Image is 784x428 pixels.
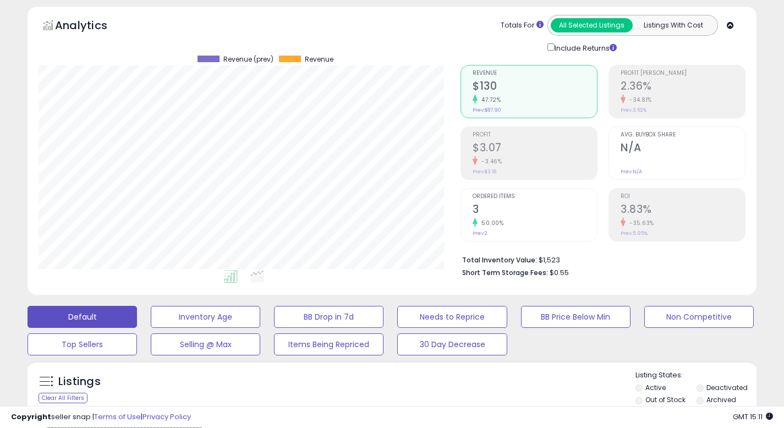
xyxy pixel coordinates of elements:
h5: Listings [58,374,101,389]
label: Deactivated [706,383,748,392]
h2: 2.36% [621,80,745,95]
b: Short Term Storage Fees: [462,268,548,277]
span: ROI [621,194,745,200]
div: Totals For [501,20,544,31]
h2: N/A [621,141,745,156]
label: Archived [706,395,736,404]
h2: 3 [473,203,597,218]
div: Clear All Filters [39,393,87,403]
span: Revenue [473,70,597,76]
span: Revenue [305,56,333,63]
small: Prev: 5.95% [621,230,648,237]
button: Items Being Repriced [274,333,383,355]
small: 50.00% [478,219,503,227]
button: 30 Day Decrease [397,333,507,355]
span: Revenue (prev) [223,56,273,63]
button: Selling @ Max [151,333,260,355]
h2: $130 [473,80,597,95]
button: All Selected Listings [551,18,633,32]
h5: Analytics [55,18,129,36]
span: $0.55 [550,267,569,278]
a: Privacy Policy [142,411,191,422]
p: Listing States: [635,370,756,381]
label: Active [645,383,666,392]
button: Default [28,306,137,328]
small: -35.63% [626,219,654,227]
h2: $3.07 [473,141,597,156]
small: Prev: $3.18 [473,168,496,175]
small: 47.72% [478,96,501,104]
small: Prev: $87.90 [473,107,501,113]
button: Inventory Age [151,306,260,328]
span: Profit [473,132,597,138]
small: Prev: N/A [621,168,642,175]
span: Ordered Items [473,194,597,200]
label: Out of Stock [645,395,686,404]
h2: 3.83% [621,203,745,218]
span: Avg. Buybox Share [621,132,745,138]
div: Include Returns [539,41,630,54]
a: Terms of Use [94,411,141,422]
small: Prev: 3.62% [621,107,646,113]
button: BB Price Below Min [521,306,631,328]
button: BB Drop in 7d [274,306,383,328]
span: 2025-09-14 15:11 GMT [733,411,773,422]
small: -3.46% [478,157,502,166]
button: Needs to Reprice [397,306,507,328]
small: -34.81% [626,96,652,104]
small: Prev: 2 [473,230,487,237]
span: Profit [PERSON_NAME] [621,70,745,76]
li: $1,523 [462,253,737,266]
button: Non Competitive [644,306,754,328]
strong: Copyright [11,411,51,422]
b: Total Inventory Value: [462,255,537,265]
div: seller snap | | [11,412,191,422]
button: Listings With Cost [632,18,714,32]
button: Top Sellers [28,333,137,355]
